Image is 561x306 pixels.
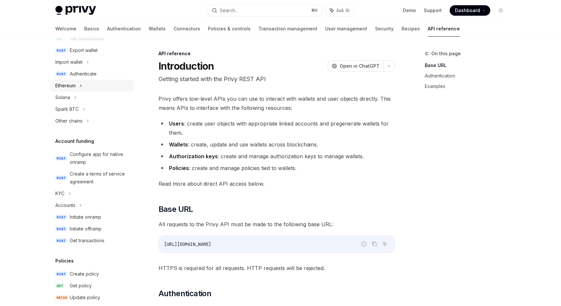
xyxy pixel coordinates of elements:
[159,50,395,57] div: API reference
[159,204,193,214] span: Base URL
[450,5,490,16] a: Dashboard
[159,179,395,188] span: Read more about direct API access below.
[159,75,395,84] p: Getting started with the Privy REST API
[107,21,141,37] a: Authentication
[70,225,102,233] div: Initiate offramp
[455,7,480,14] span: Dashboard
[70,213,101,221] div: Initiate onramp
[425,71,511,81] a: Authentication
[169,120,184,127] strong: Users
[340,63,380,69] span: Open in ChatGPT
[55,6,96,15] img: light logo
[370,240,379,248] button: Copy the contents from the code block
[403,7,416,14] a: Demo
[159,288,212,299] span: Authentication
[55,82,76,90] div: Ethereum
[50,292,134,303] a: PATCHUpdate policy
[70,282,92,290] div: Get policy
[431,50,461,58] span: On this page
[55,21,76,37] a: Welcome
[425,81,511,92] a: Examples
[159,60,214,72] h1: Introduction
[84,21,99,37] a: Basics
[55,272,67,277] span: POST
[55,257,74,265] h5: Policies
[336,7,349,14] span: Ask AI
[55,238,67,243] span: POST
[424,7,442,14] a: Support
[50,168,134,188] a: POSTCreate a terms of service agreement
[311,8,318,13] span: ⌘ K
[70,70,97,78] div: Authenticate
[55,48,67,53] span: POST
[425,60,511,71] a: Base URL
[159,163,395,173] li: : create and manage policies tied to wallets.
[70,150,130,166] div: Configure app for native onramp
[55,117,83,125] div: Other chains
[220,7,238,14] div: Search...
[159,119,395,137] li: : create user objects with appropriate linked accounts and pregenerate wallets for them.
[159,263,395,273] span: HTTPS is required for all requests. HTTP requests will be rejected.
[164,241,211,247] span: [URL][DOMAIN_NAME]
[70,270,99,278] div: Create policy
[55,201,75,209] div: Accounts
[55,295,68,300] span: PATCH
[55,72,67,76] span: POST
[207,5,322,16] button: Search...⌘K
[381,240,389,248] button: Ask AI
[208,21,251,37] a: Policies & controls
[327,60,383,72] button: Open in ChatGPT
[159,140,395,149] li: : create, update and use wallets across blockchains.
[169,141,188,148] strong: Wallets
[50,280,134,292] a: GETGet policy
[55,58,83,66] div: Import wallet
[149,21,166,37] a: Wallets
[55,283,65,288] span: GET
[70,237,104,245] div: Get transactions
[50,235,134,246] a: POSTGet transactions
[55,227,67,231] span: POST
[50,148,134,168] a: POSTConfigure app for native onramp
[55,215,67,220] span: POST
[50,68,134,80] a: POSTAuthenticate
[325,5,354,16] button: Ask AI
[50,44,134,56] a: POSTExport wallet
[258,21,317,37] a: Transaction management
[55,156,67,161] span: POST
[55,93,70,101] div: Solana
[50,223,134,235] a: POSTInitiate offramp
[402,21,420,37] a: Recipes
[169,165,189,171] strong: Policies
[55,105,79,113] div: Spark BTC
[360,240,368,248] button: Report incorrect code
[55,176,67,180] span: POST
[55,137,94,145] h5: Account funding
[159,152,395,161] li: : create and manage authorization keys to manage wallets.
[169,153,218,160] strong: Authorization keys
[375,21,394,37] a: Security
[159,220,395,229] span: All requests to the Privy API must be made to the following base URL:
[325,21,367,37] a: User management
[70,46,98,54] div: Export wallet
[50,268,134,280] a: POSTCreate policy
[174,21,200,37] a: Connectors
[50,211,134,223] a: POSTInitiate onramp
[70,170,130,186] div: Create a terms of service agreement
[496,5,506,16] button: Toggle dark mode
[428,21,460,37] a: API reference
[55,190,65,197] div: KYC
[159,94,395,112] span: Privy offers low-level APIs you can use to interact with wallets and user objects directly. This ...
[70,294,100,301] div: Update policy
